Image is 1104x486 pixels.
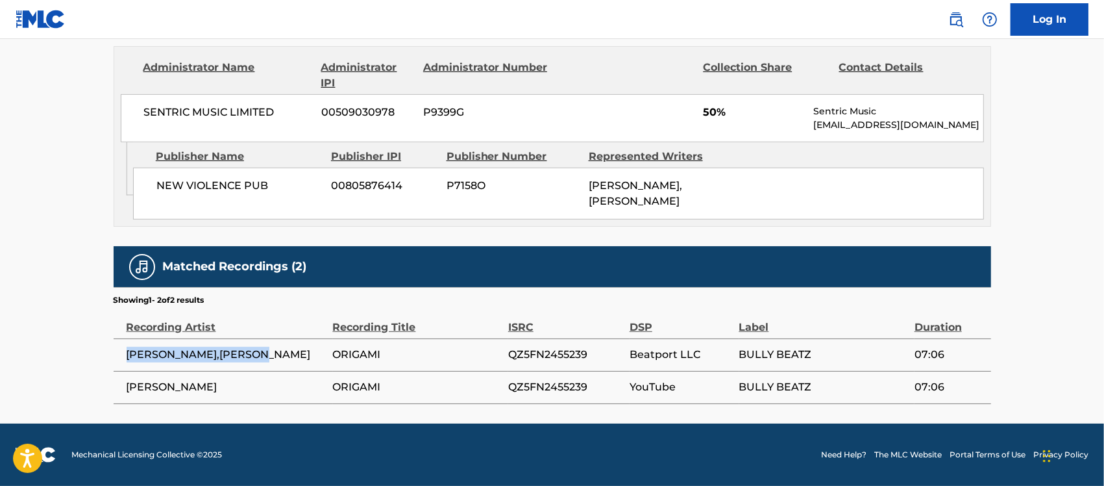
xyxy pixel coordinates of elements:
div: ISRC [508,306,623,335]
div: Collection Share [703,60,829,91]
a: Privacy Policy [1033,449,1088,461]
p: Sentric Music [813,105,983,118]
span: QZ5FN2455239 [508,379,623,395]
span: Mechanical Licensing Collective © 2025 [71,449,222,461]
div: Publisher IPI [331,149,437,164]
span: [PERSON_NAME],[PERSON_NAME] [127,347,326,363]
a: Public Search [943,6,969,32]
span: ORIGAMI [333,347,502,363]
a: Log In [1011,3,1088,36]
img: logo [16,447,56,463]
p: [EMAIL_ADDRESS][DOMAIN_NAME] [813,118,983,132]
iframe: Chat Widget [1039,424,1104,486]
div: Recording Title [333,306,502,335]
div: Duration [914,306,985,335]
span: 00509030978 [321,105,413,120]
span: SENTRIC MUSIC LIMITED [144,105,312,120]
div: Label [739,306,908,335]
span: 07:06 [914,379,985,395]
span: [PERSON_NAME] [127,379,326,395]
div: Contact Details [839,60,965,91]
div: Publisher Name [156,149,321,164]
span: BULLY BEATZ [739,347,908,363]
span: 00805876414 [332,178,437,194]
div: Administrator IPI [321,60,413,91]
span: BULLY BEATZ [739,379,908,395]
img: help [982,12,998,27]
span: P7158O [447,178,579,194]
div: Represented Writers [589,149,721,164]
div: Administrator Number [423,60,549,91]
a: The MLC Website [874,449,942,461]
span: Beatport LLC [630,347,733,363]
img: MLC Logo [16,10,66,29]
div: DSP [630,306,733,335]
span: ORIGAMI [333,379,502,395]
div: Administrator Name [143,60,312,91]
span: NEW VIOLENCE PUB [156,178,322,194]
div: Help [977,6,1003,32]
img: search [948,12,964,27]
span: [PERSON_NAME], [PERSON_NAME] [589,179,682,207]
p: Showing 1 - 2 of 2 results [114,294,204,306]
a: Portal Terms of Use [950,449,1025,461]
span: 07:06 [914,347,985,363]
span: 50% [703,105,803,120]
h5: Matched Recordings (2) [163,259,307,274]
div: Publisher Number [447,149,579,164]
span: YouTube [630,379,733,395]
span: QZ5FN2455239 [508,347,623,363]
div: Drag [1043,437,1051,476]
img: Matched Recordings [134,259,150,275]
span: P9399G [423,105,549,120]
div: Recording Artist [127,306,326,335]
a: Need Help? [821,449,866,461]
